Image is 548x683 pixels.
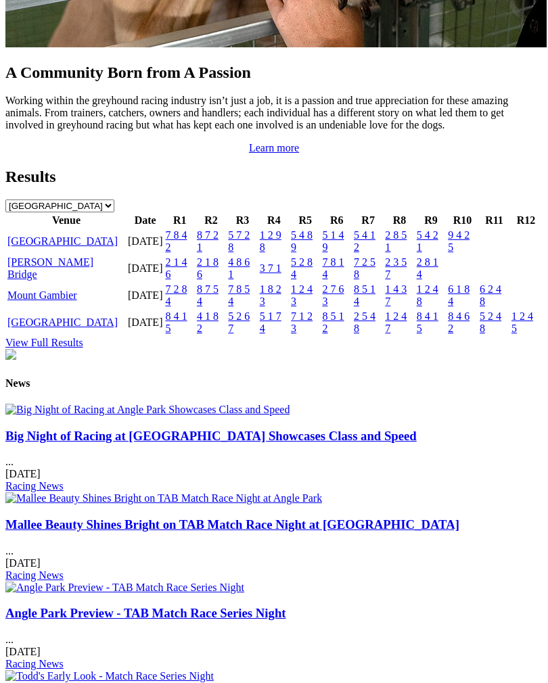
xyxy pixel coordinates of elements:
td: [DATE] [127,256,164,281]
a: 5 1 4 9 [323,229,344,253]
th: R4 [259,214,289,227]
a: 7 2 5 8 [354,256,375,280]
th: R2 [196,214,226,227]
a: Mount Gambier [7,289,77,301]
a: 1 8 2 3 [260,283,281,307]
a: 1 2 4 5 [511,310,533,334]
th: R9 [416,214,446,227]
span: [DATE] [5,557,41,569]
img: Todd's Early Look - Match Race Series Night [5,670,214,682]
a: [PERSON_NAME] Bridge [7,256,93,280]
a: Big Night of Racing at [GEOGRAPHIC_DATA] Showcases Class and Speed [5,429,417,443]
th: R7 [353,214,383,227]
div: ... [5,429,543,493]
a: 4 1 8 2 [197,310,219,334]
th: R10 [447,214,478,227]
th: Date [127,214,164,227]
h2: A Community Born from A Passion [5,64,543,82]
a: 4 8 6 1 [228,256,250,280]
a: 6 1 8 4 [448,283,470,307]
a: View Full Results [5,337,83,348]
a: 7 8 4 2 [165,229,187,253]
h2: Results [5,168,543,186]
a: Racing News [5,480,64,492]
td: [DATE] [127,229,164,254]
th: R5 [290,214,320,227]
img: chasers_homepage.jpg [5,349,16,360]
th: R11 [479,214,509,227]
a: 8 5 1 2 [323,310,344,334]
a: 1 2 4 3 [291,283,313,307]
a: 1 2 4 7 [385,310,407,334]
a: 2 1 4 6 [165,256,187,280]
div: ... [5,606,543,670]
a: 9 4 2 5 [448,229,470,253]
th: R1 [164,214,194,227]
a: 1 2 4 8 [417,283,438,307]
a: 2 8 5 1 [385,229,407,253]
a: 5 4 2 1 [417,229,438,253]
a: 7 1 2 3 [291,310,313,334]
a: 8 4 1 5 [165,310,187,334]
a: 2 8 1 4 [417,256,438,280]
a: 2 5 4 8 [354,310,375,334]
a: 5 4 1 2 [354,229,375,253]
p: Working within the greyhound racing industry isn’t just a job, it is a passion and true appreciat... [5,95,543,131]
a: 7 8 1 4 [323,256,344,280]
a: Learn more [249,142,299,154]
a: 8 5 1 4 [354,283,375,307]
a: 1 4 3 7 [385,283,407,307]
a: 2 7 6 3 [323,283,344,307]
a: 5 7 2 8 [228,229,250,253]
th: Venue [7,214,126,227]
a: 8 4 6 2 [448,310,470,334]
div: ... [5,517,543,582]
a: 8 7 2 1 [197,229,219,253]
a: 5 2 8 4 [291,256,313,280]
a: 5 2 6 7 [228,310,250,334]
th: R3 [227,214,257,227]
span: [DATE] [5,468,41,479]
th: R8 [384,214,414,227]
span: [DATE] [5,646,41,657]
th: R6 [322,214,352,227]
a: Racing News [5,569,64,581]
a: Mallee Beauty Shines Bright on TAB Match Race Night at [GEOGRAPHIC_DATA] [5,517,459,532]
a: 3 7 1 [260,262,281,274]
a: 6 2 4 8 [480,283,501,307]
a: 5 1 7 4 [260,310,281,334]
a: [GEOGRAPHIC_DATA] [7,316,118,328]
a: 2 1 8 6 [197,256,219,280]
a: Racing News [5,658,64,669]
td: [DATE] [127,310,164,335]
a: 7 8 5 4 [228,283,250,307]
a: 7 2 8 4 [165,283,187,307]
a: 1 2 9 8 [260,229,281,253]
th: R12 [511,214,541,227]
a: 2 3 5 7 [385,256,407,280]
a: 8 4 1 5 [417,310,438,334]
a: Angle Park Preview - TAB Match Race Series Night [5,606,286,620]
h4: News [5,377,543,390]
td: [DATE] [127,283,164,308]
img: Mallee Beauty Shines Bright on TAB Match Race Night at Angle Park [5,492,322,504]
a: [GEOGRAPHIC_DATA] [7,235,118,247]
img: Angle Park Preview - TAB Match Race Series Night [5,582,244,594]
a: 8 7 5 4 [197,283,219,307]
a: 5 2 4 8 [480,310,501,334]
a: 5 4 8 9 [291,229,313,253]
img: Big Night of Racing at Angle Park Showcases Class and Speed [5,404,290,416]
